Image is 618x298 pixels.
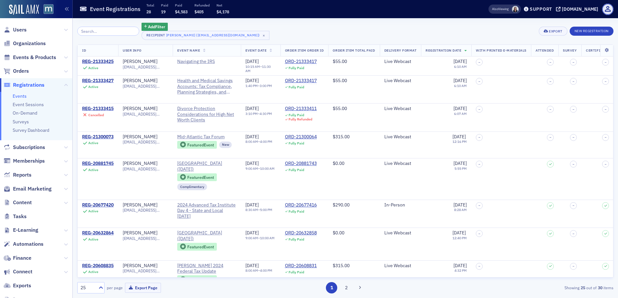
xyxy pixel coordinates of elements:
[333,134,350,140] span: $315.00
[82,106,114,112] div: REG-21333415
[9,5,39,15] img: SailAMX
[260,111,272,116] time: 4:30 PM
[605,162,607,166] span: –
[4,26,27,33] a: Users
[586,48,609,53] span: Certificate
[13,26,27,33] span: Users
[384,263,417,269] div: Live Webcast
[13,255,31,262] span: Finance
[478,204,480,207] span: –
[175,9,188,14] span: $4,583
[245,167,275,171] div: –
[177,183,207,190] div: Complimentary
[454,207,467,212] time: 8:28 AM
[333,78,347,83] span: $55.00
[261,32,267,38] span: ×
[123,84,168,89] span: [EMAIL_ADDRESS][DOMAIN_NAME]
[177,275,217,283] div: Featured Event
[4,144,45,151] a: Subscriptions
[82,263,114,269] a: REG-20608835
[13,119,29,125] a: Surveys
[452,134,466,140] span: [DATE]
[82,78,114,84] a: REG-21333427
[187,245,214,249] div: Featured Event
[123,268,168,273] span: [EMAIL_ADDRESS][DOMAIN_NAME]
[175,3,188,7] p: Paid
[107,285,123,291] label: per page
[177,48,200,53] span: Event Name
[142,23,168,31] button: AddFilter
[285,78,317,84] a: ORD-21333417
[123,230,157,236] a: [PERSON_NAME]
[177,78,236,95] a: Health and Medical Savings Accounts: Tax Compliance, Planning Strategies, and 2025 Updates
[573,264,575,268] span: –
[478,80,480,83] span: –
[245,140,272,144] div: –
[453,58,467,64] span: [DATE]
[245,65,276,73] div: –
[605,60,607,64] span: –
[245,106,259,111] span: [DATE]
[13,213,27,220] span: Tasks
[341,282,352,293] button: 2
[177,134,236,140] span: Mid-Atlantic Tax Forum
[88,113,104,117] div: Cancelled
[123,161,157,167] div: [PERSON_NAME]
[148,24,165,30] span: Add Filter
[478,162,480,166] span: –
[245,112,272,116] div: –
[289,270,304,274] div: Fully Paid
[13,40,46,47] span: Organizations
[194,9,204,14] span: $405
[478,232,480,236] span: –
[333,230,344,236] span: $0.00
[123,59,157,65] a: [PERSON_NAME]
[333,106,347,111] span: $55.00
[245,263,259,268] span: [DATE]
[285,202,317,208] div: ORD-20677416
[123,78,157,84] div: [PERSON_NAME]
[82,134,114,140] div: REG-21300073
[82,230,114,236] a: REG-20632864
[512,6,519,13] span: Kelly Brown
[123,202,157,208] div: [PERSON_NAME]
[245,48,266,53] span: Event Date
[570,28,613,33] a: New Registration
[245,78,259,83] span: [DATE]
[245,111,258,116] time: 3:10 PM
[123,208,168,213] span: [EMAIL_ADDRESS][DOMAIN_NAME]
[88,209,98,213] div: Active
[452,230,466,236] span: [DATE]
[285,230,317,236] a: ORD-20632858
[550,80,551,83] span: –
[289,85,304,89] div: Fully Paid
[285,161,317,167] div: ORD-20881743
[245,160,259,166] span: [DATE]
[123,167,168,171] span: [EMAIL_ADDRESS][DOMAIN_NAME]
[285,59,317,65] a: ORD-21333417
[285,48,324,53] span: Order Item Order ID
[123,65,168,69] span: [EMAIL_ADDRESS][DOMAIN_NAME]
[333,202,350,208] span: $290.00
[82,59,114,65] a: REG-21333425
[289,141,304,145] div: Fully Paid
[177,202,236,219] span: 2024 Advanced Tax Institute Day 4 - State and Local Tax Day
[123,134,157,140] a: [PERSON_NAME]
[4,157,45,165] a: Memberships
[245,83,258,88] time: 1:40 PM
[454,83,467,88] time: 6:10 AM
[13,110,37,116] a: On-Demand
[123,236,168,241] span: [EMAIL_ADDRESS][DOMAIN_NAME]
[285,263,317,269] div: ORD-20608831
[478,264,480,268] span: –
[573,80,575,83] span: –
[123,112,168,117] span: [EMAIL_ADDRESS][DOMAIN_NAME]
[123,140,168,144] span: [EMAIL_ADDRESS][DOMAIN_NAME]
[245,134,259,140] span: [DATE]
[4,185,52,192] a: Email Marketing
